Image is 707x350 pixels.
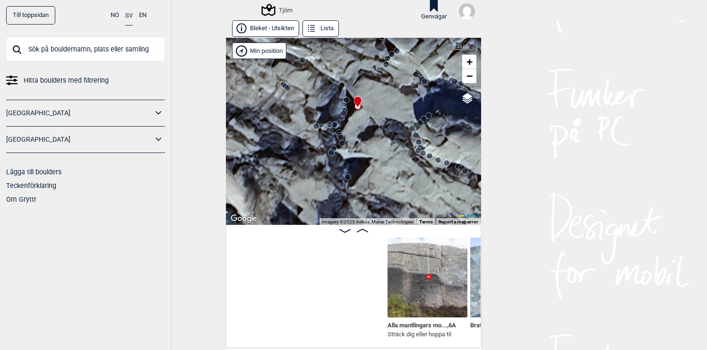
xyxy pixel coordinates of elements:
a: Hitta boulders med filtrering [6,74,165,87]
a: Teckenförklaring [6,182,56,189]
a: Lägga till boulders [6,168,61,176]
a: Layers [458,88,476,109]
a: Report a map error [439,219,478,224]
a: [GEOGRAPHIC_DATA] [6,133,153,146]
div: 10 m [447,43,476,50]
img: Alla mantlingars moders faster [388,238,467,317]
span: Hitta boulders med filtrering [24,74,109,87]
button: SV [125,6,133,26]
a: Om Gryttr [6,196,36,203]
span: + [466,56,473,68]
span: Alla mantlingars mo... , 6A [388,320,456,329]
button: NO [111,6,119,25]
a: Open this area in Google Maps (opens a new window) [228,213,259,225]
div: Tjörn [263,4,293,16]
a: Zoom out [462,69,476,83]
a: Zoom in [462,55,476,69]
a: Till toppsidan [6,6,55,25]
button: Bleket - Utsikten [232,20,299,37]
div: Vis min position [232,43,286,59]
img: Bratten [470,238,550,317]
span: − [466,70,473,82]
span: Bratten , 5+ [470,320,498,329]
p: Sträck dig eller hoppa til [388,330,456,339]
span: Imagery ©2025 Airbus, Maxar Technologies [322,219,414,224]
img: Google [228,213,259,225]
input: Sök på bouldernamn, plats eller samling [6,37,165,61]
button: Lista [302,20,339,37]
img: User fallback1 [459,3,475,19]
button: EN [139,6,147,25]
a: Leaflet [459,213,479,218]
a: [GEOGRAPHIC_DATA] [6,106,153,120]
a: Terms (opens in new tab) [419,219,433,224]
